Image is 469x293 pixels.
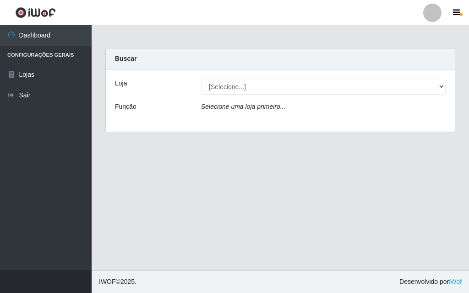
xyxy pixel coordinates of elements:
strong: Buscar [115,55,136,62]
span: Desenvolvido por [399,277,462,287]
label: Função [115,102,136,112]
img: CoreUI Logo [15,7,56,18]
span: © 2025 . [99,277,136,287]
label: Loja [115,79,127,88]
i: Selecione uma loja primeiro... [201,103,285,110]
span: IWOF [99,278,116,285]
a: iWof [449,278,462,285]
